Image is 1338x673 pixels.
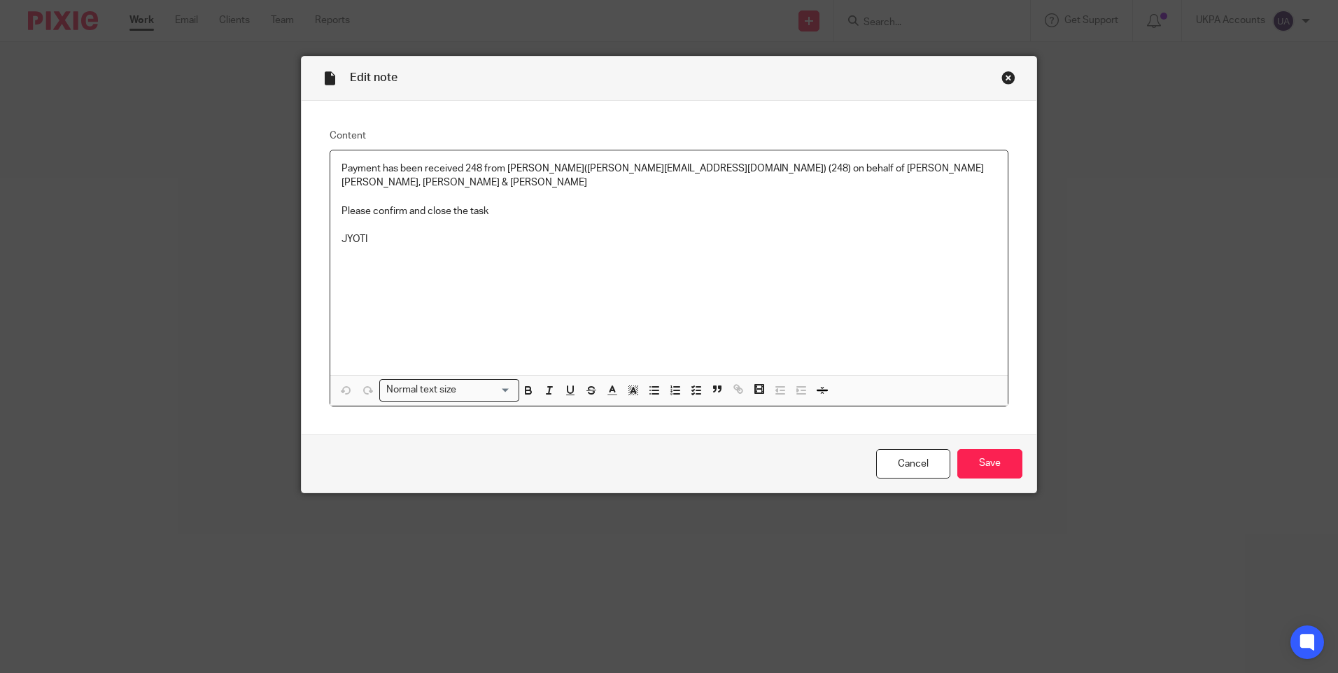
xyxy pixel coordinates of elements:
[341,204,997,218] p: Please confirm and close the task
[341,162,997,190] p: Payment has been received 248 from [PERSON_NAME]([PERSON_NAME][EMAIL_ADDRESS][DOMAIN_NAME]) (248)...
[350,72,397,83] span: Edit note
[330,129,1008,143] label: Content
[460,383,511,397] input: Search for option
[379,379,519,401] div: Search for option
[1001,71,1015,85] div: Close this dialog window
[383,383,459,397] span: Normal text size
[876,449,950,479] a: Cancel
[341,232,997,246] p: JYOTI
[957,449,1022,479] input: Save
